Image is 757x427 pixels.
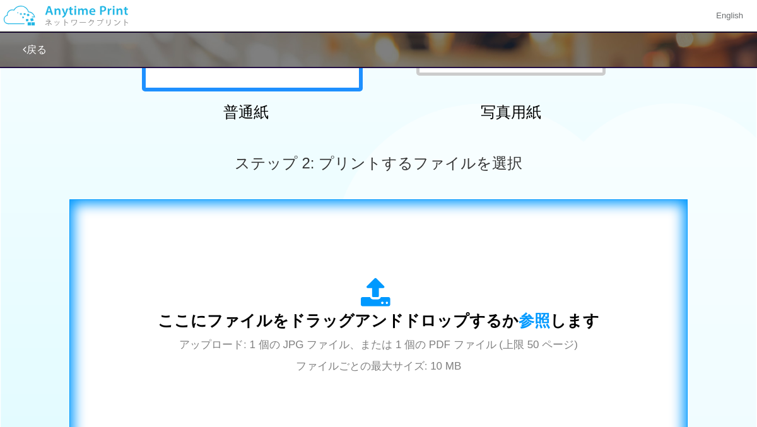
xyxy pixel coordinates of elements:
[519,312,550,329] span: 参照
[136,104,356,120] h2: 普通紙
[158,312,599,329] span: ここにファイルをドラッグアンドドロップするか します
[401,104,621,120] h2: 写真用紙
[23,44,47,55] a: 戻る
[235,155,522,172] span: ステップ 2: プリントするファイルを選択
[179,339,578,372] span: アップロード: 1 個の JPG ファイル、または 1 個の PDF ファイル (上限 50 ページ) ファイルごとの最大サイズ: 10 MB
